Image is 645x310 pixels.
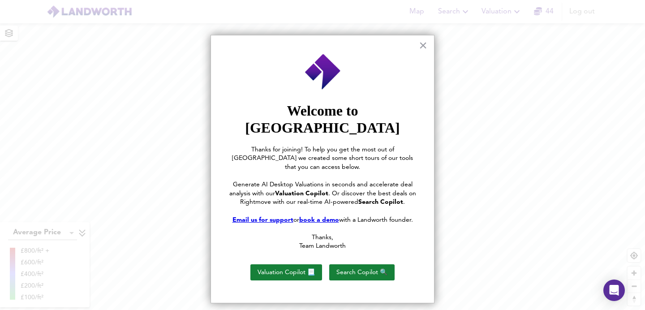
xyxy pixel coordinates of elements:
[229,146,416,172] p: Thanks for joining! To help you get the most out of [GEOGRAPHIC_DATA] we created some short tours...
[240,190,418,206] span: . Or discover the best deals on Rightmove with our real-time AI-powered
[229,233,416,242] p: Thanks,
[293,217,299,223] span: or
[304,53,342,90] img: Employee Photo
[329,264,395,280] button: Search Copilot 🔍
[275,190,328,197] strong: Valuation Copilot
[603,280,625,301] div: Open Intercom Messenger
[250,264,322,280] button: Valuation Copilot 📃
[403,199,405,205] span: .
[229,242,416,251] p: Team Landworth
[229,102,416,137] p: Welcome to [GEOGRAPHIC_DATA]
[232,217,293,223] a: Email us for support
[339,217,413,223] span: with a Landworth founder.
[358,199,403,205] strong: Search Copilot
[229,181,414,197] span: Generate AI Desktop Valuations in seconds and accelerate deal analysis with our
[419,38,427,52] button: Close
[299,217,339,223] a: book a demo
